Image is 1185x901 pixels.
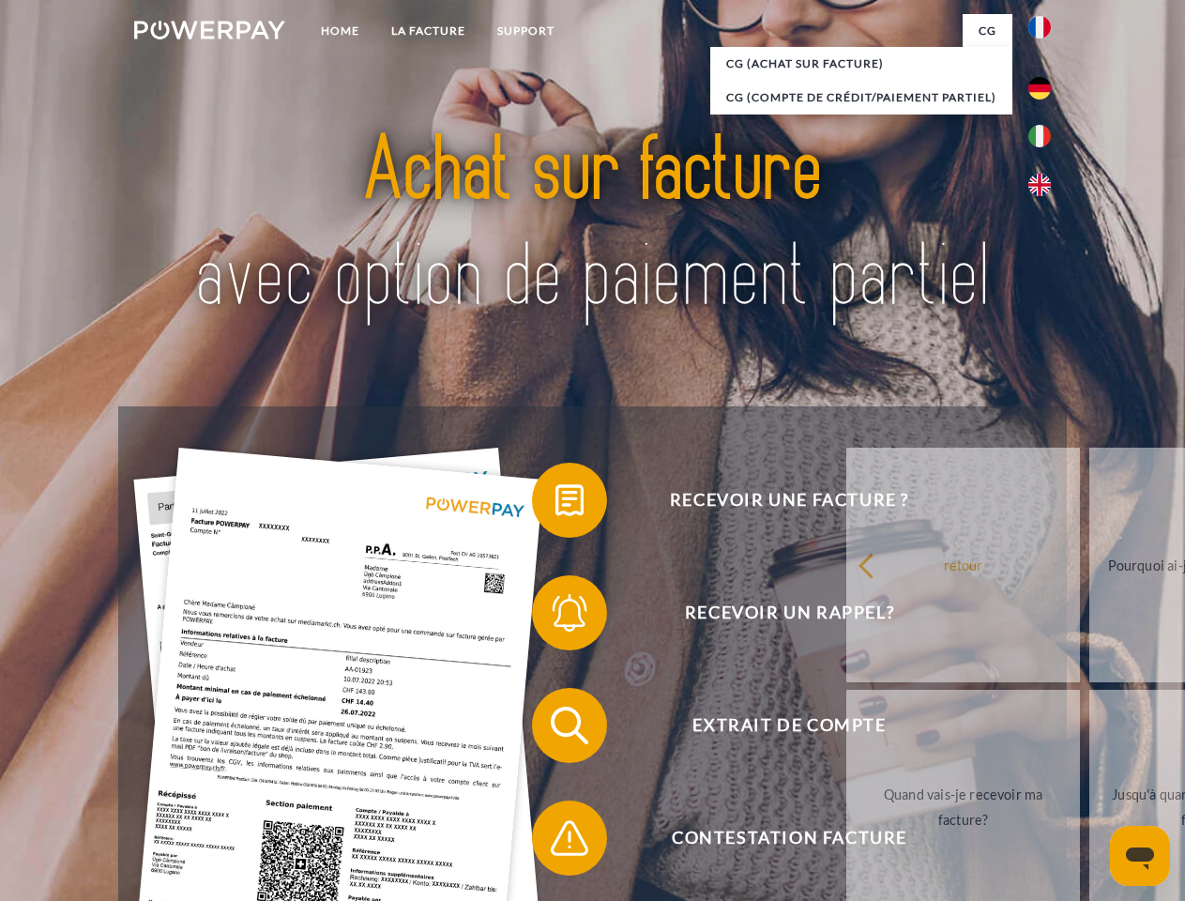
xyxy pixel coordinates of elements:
img: qb_search.svg [546,702,593,749]
a: Home [305,14,375,48]
a: Support [481,14,570,48]
div: Quand vais-je recevoir ma facture? [858,782,1069,832]
span: Recevoir un rappel? [559,575,1019,650]
img: title-powerpay_fr.svg [179,90,1006,359]
div: retour [858,552,1069,577]
img: de [1028,77,1051,99]
a: CG [963,14,1012,48]
button: Recevoir une facture ? [532,463,1020,538]
span: Extrait de compte [559,688,1019,763]
img: en [1028,174,1051,196]
iframe: Bouton de lancement de la fenêtre de messagerie [1110,826,1170,886]
button: Contestation Facture [532,801,1020,876]
a: CG (Compte de crédit/paiement partiel) [710,81,1012,115]
img: fr [1028,16,1051,38]
img: it [1028,125,1051,147]
button: Extrait de compte [532,688,1020,763]
img: qb_bell.svg [546,589,593,636]
span: Contestation Facture [559,801,1019,876]
button: Recevoir un rappel? [532,575,1020,650]
a: LA FACTURE [375,14,481,48]
a: CG (achat sur facture) [710,47,1012,81]
span: Recevoir une facture ? [559,463,1019,538]
img: qb_bill.svg [546,477,593,524]
img: logo-powerpay-white.svg [134,21,285,39]
img: qb_warning.svg [546,815,593,862]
